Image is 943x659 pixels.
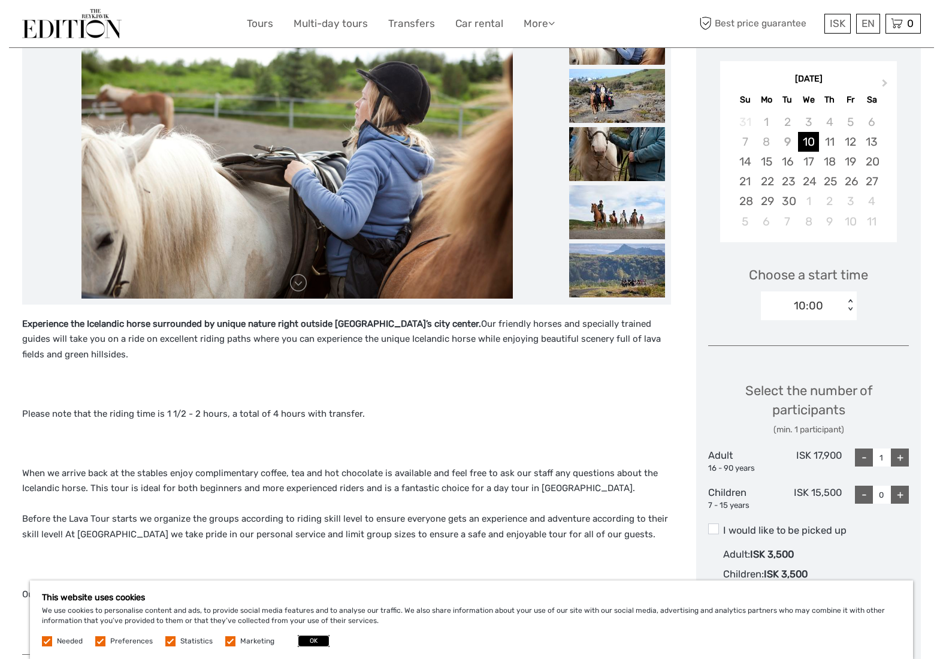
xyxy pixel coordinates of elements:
img: 871db45b2df043358d9a42bb041fa836_main_slider.jpg [81,11,513,299]
div: Choose Sunday, September 21st, 2025 [735,171,755,191]
div: Choose Wednesday, October 8th, 2025 [798,212,819,231]
div: Choose Monday, October 6th, 2025 [756,212,777,231]
div: Not available Tuesday, September 2nd, 2025 [777,112,798,132]
div: Choose Saturday, October 11th, 2025 [861,212,882,231]
div: Choose Monday, September 29th, 2025 [756,191,777,211]
div: Choose Thursday, September 25th, 2025 [819,171,840,191]
label: Needed [57,636,83,646]
img: 0258abce9c31461fa5870a95e2615373_slider_thumbnail.jpg [569,243,665,297]
div: Choose Friday, October 10th, 2025 [840,212,861,231]
a: Car rental [455,15,503,32]
div: Adult [708,449,775,474]
div: Choose Sunday, September 14th, 2025 [735,152,755,171]
span: Adult : [723,549,750,560]
strong: Experience the Icelandic horse surrounded by unique nature right outside [GEOGRAPHIC_DATA]’s city... [22,318,481,329]
label: Statistics [180,636,213,646]
div: Choose Friday, October 3rd, 2025 [840,191,861,211]
div: Choose Sunday, September 28th, 2025 [735,191,755,211]
a: More [524,15,555,32]
button: Open LiveChat chat widget [138,19,152,33]
p: When we arrive back at the stables enjoy complimentary coffee, tea and hot chocolate is available... [22,466,671,543]
div: < > [845,299,855,312]
div: Not available Tuesday, September 9th, 2025 [777,132,798,152]
p: We're away right now. Please check back later! [17,21,135,31]
div: Choose Friday, September 26th, 2025 [840,171,861,191]
div: Su [735,92,755,108]
span: ISK 3,500 [764,568,808,580]
div: [DATE] [720,73,897,86]
div: Sa [861,92,882,108]
div: Not available Sunday, September 7th, 2025 [735,132,755,152]
span: Choose a start time [749,266,868,284]
div: Fr [840,92,861,108]
div: (min. 1 participant) [708,424,909,436]
div: + [891,486,909,504]
span: Best price guarantee [696,14,821,34]
img: 6ae5cc8d35474758ad81126be22d3f1e_slider_thumbnail.jpg [569,185,665,239]
a: Tours [247,15,273,32]
div: Choose Thursday, October 9th, 2025 [819,212,840,231]
div: Choose Sunday, October 5th, 2025 [735,212,755,231]
div: We [798,92,819,108]
div: Mo [756,92,777,108]
div: Choose Wednesday, September 24th, 2025 [798,171,819,191]
div: Th [819,92,840,108]
div: Not available Thursday, September 4th, 2025 [819,112,840,132]
a: Multi-day tours [294,15,368,32]
div: Not available Monday, September 1st, 2025 [756,112,777,132]
img: ff7fb20069f74265a1de600054baf6bc_slider_thumbnail.jpg [569,69,665,123]
h5: This website uses cookies [42,592,901,603]
div: We use cookies to personalise content and ads, to provide social media features and to analyse ou... [30,580,913,659]
div: Choose Saturday, September 27th, 2025 [861,171,882,191]
a: Transfers [388,15,435,32]
div: Select the number of participants [708,381,909,436]
label: I would like to be picked up [708,523,909,538]
div: Choose Thursday, September 18th, 2025 [819,152,840,171]
span: ISK 3,500 [750,549,794,560]
div: Choose Wednesday, October 1st, 2025 [798,191,819,211]
p: Our friendly horses and specially trained guides will take you on a ride on excellent riding path... [22,317,671,363]
div: EN [856,14,880,34]
label: Preferences [110,636,153,646]
div: Choose Saturday, October 4th, 2025 [861,191,882,211]
div: 16 - 90 years [708,463,775,474]
div: Tu [777,92,798,108]
p: Our stables are located a short 20-minute drive outside of [GEOGRAPHIC_DATA]’s city center. [22,556,671,603]
div: 10:00 [794,298,823,314]
div: Choose Tuesday, October 7th, 2025 [777,212,798,231]
span: Children : [723,568,764,580]
div: - [855,486,873,504]
div: Choose Wednesday, September 17th, 2025 [798,152,819,171]
img: 38be9b5058994d4da80b656e8ee609cf_slider_thumbnail.jpg [569,127,665,181]
div: ISK 15,500 [775,486,842,511]
span: ISK [830,17,845,29]
div: Not available Friday, September 5th, 2025 [840,112,861,132]
span: 0 [905,17,915,29]
p: Please note that the riding time is 1 1/2 - 2 hours, a total of 4 hours with transfer. [22,407,671,422]
div: Choose Thursday, October 2nd, 2025 [819,191,840,211]
div: Choose Monday, September 15th, 2025 [756,152,777,171]
div: Choose Friday, September 19th, 2025 [840,152,861,171]
div: Choose Tuesday, September 16th, 2025 [777,152,798,171]
label: Marketing [240,636,274,646]
div: Not available Wednesday, September 3rd, 2025 [798,112,819,132]
div: + [891,449,909,467]
button: Next Month [876,76,896,95]
div: 7 - 15 years [708,500,775,511]
div: Choose Saturday, September 20th, 2025 [861,152,882,171]
div: Choose Wednesday, September 10th, 2025 [798,132,819,152]
div: - [855,449,873,467]
div: Choose Tuesday, September 30th, 2025 [777,191,798,211]
div: Choose Friday, September 12th, 2025 [840,132,861,152]
div: Not available Monday, September 8th, 2025 [756,132,777,152]
img: The Reykjavík Edition [22,9,122,38]
div: Choose Monday, September 22nd, 2025 [756,171,777,191]
div: Not available Sunday, August 31st, 2025 [735,112,755,132]
button: OK [298,635,330,647]
div: Not available Saturday, September 6th, 2025 [861,112,882,132]
div: Choose Tuesday, September 23rd, 2025 [777,171,798,191]
div: ISK 17,900 [775,449,842,474]
div: Choose Saturday, September 13th, 2025 [861,132,882,152]
div: Children [708,486,775,511]
div: Choose Thursday, September 11th, 2025 [819,132,840,152]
